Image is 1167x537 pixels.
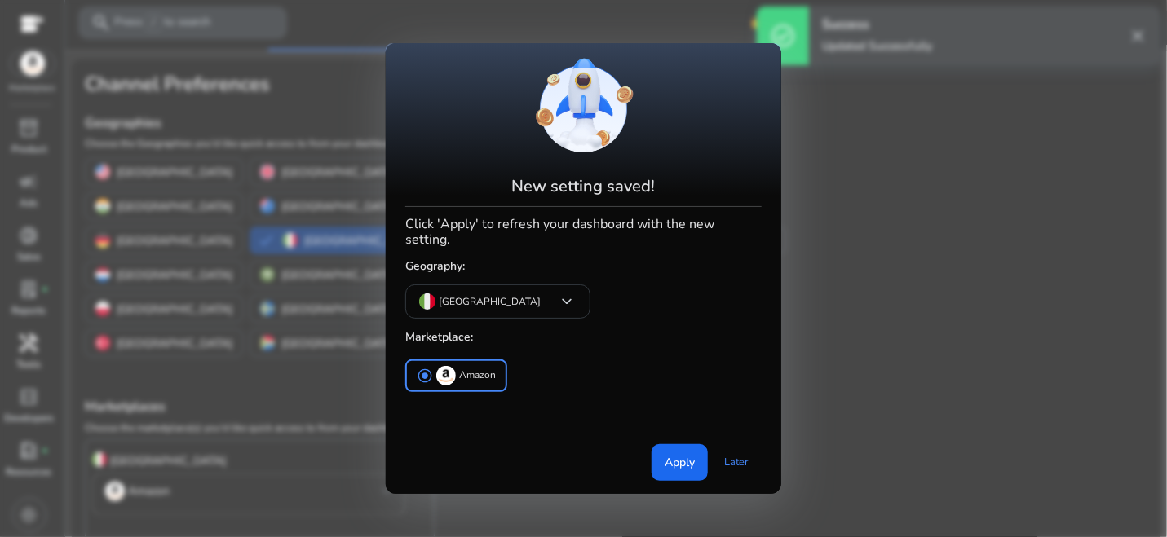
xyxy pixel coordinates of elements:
[652,444,708,481] button: Apply
[459,367,496,384] p: Amazon
[405,213,762,248] h4: Click 'Apply' to refresh your dashboard with the new setting.
[419,293,435,310] img: it.svg
[405,253,762,280] h5: Geography:
[711,447,762,477] a: Later
[436,366,456,385] img: amazon.svg
[665,454,695,471] span: Apply
[405,324,762,351] h5: Marketplace:
[417,368,433,384] span: radio_button_checked
[557,292,577,311] span: keyboard_arrow_down
[439,294,541,309] p: [GEOGRAPHIC_DATA]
